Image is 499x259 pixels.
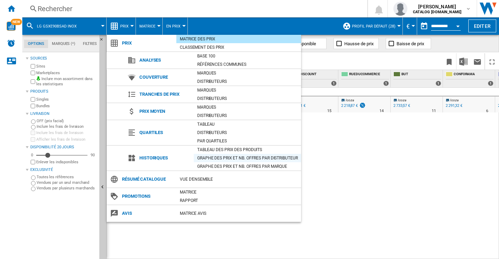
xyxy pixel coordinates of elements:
div: Distributeurs [194,112,301,119]
div: Marques [194,87,301,94]
div: Distributeurs [194,78,301,85]
div: Distributeurs [194,95,301,102]
span: Résumé catalogue [118,174,176,184]
div: Distributeurs [194,129,301,136]
span: Prix moyen [136,107,194,116]
span: Prix [118,38,176,48]
div: Base 100 [194,53,301,60]
div: Marques [194,70,301,77]
div: Vue d'ensemble [176,176,301,183]
span: Quartiles [136,128,194,138]
div: Matrice des prix [176,36,301,42]
div: Graphe des prix et nb. offres par distributeur [194,155,301,162]
div: Classement des prix [176,44,301,51]
span: Analyses [136,55,194,65]
div: Rapport [176,197,301,204]
span: Avis [118,209,176,218]
div: Matrice AVIS [176,210,301,217]
span: Couverture [136,72,194,82]
div: Par quartiles [194,138,301,144]
div: Tableau [194,121,301,128]
div: Matrice [176,189,301,196]
div: Graphe des prix et nb. offres par marque [194,163,301,170]
span: Tranches de prix [136,89,194,99]
div: Marques [194,104,301,111]
div: Tableau des prix des produits [194,146,301,153]
span: Historiques [136,153,194,163]
div: Références communes [194,61,301,68]
span: Promotions [118,191,176,201]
